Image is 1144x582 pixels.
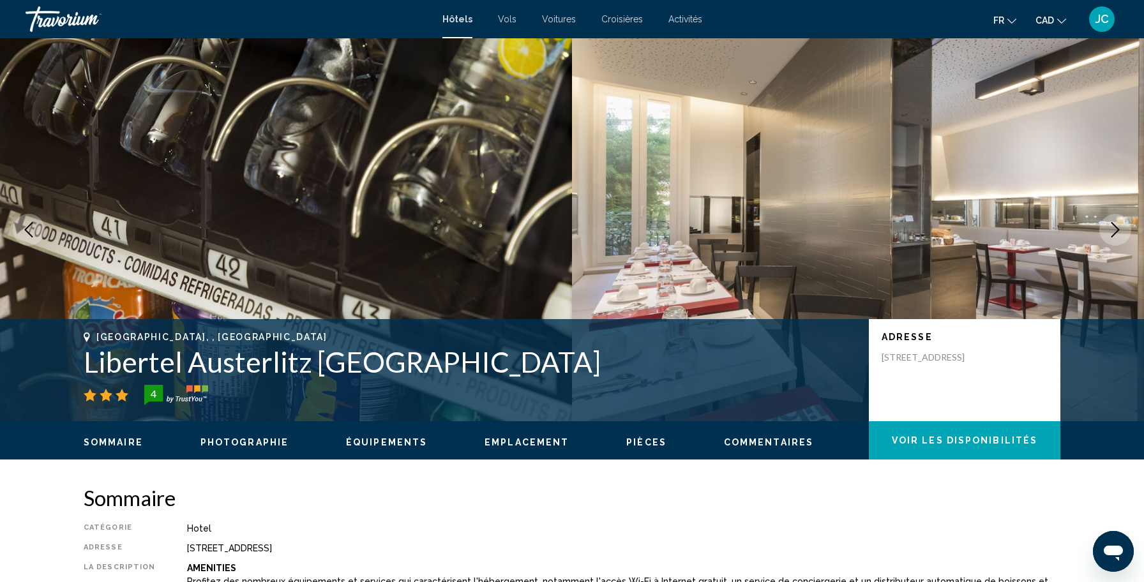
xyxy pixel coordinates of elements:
[84,485,1060,511] h2: Sommaire
[498,14,516,24] a: Vols
[442,14,472,24] a: Hôtels
[84,345,856,378] h1: Libertel Austerlitz [GEOGRAPHIC_DATA]
[626,436,666,448] button: Pièces
[1085,6,1118,33] button: User Menu
[1035,11,1066,29] button: Change currency
[26,6,430,32] a: Travorium
[882,332,1048,342] p: Adresse
[144,385,208,405] img: trustyou-badge-hor.svg
[601,14,643,24] a: Croisières
[84,436,143,448] button: Sommaire
[485,436,569,448] button: Emplacement
[84,523,155,533] div: Catégorie
[1035,15,1054,26] span: CAD
[1093,531,1134,572] iframe: Bouton de lancement de la fenêtre de messagerie
[346,436,427,448] button: Équipements
[1095,13,1109,26] span: JC
[200,436,289,448] button: Photographie
[668,14,702,24] a: Activités
[1099,214,1131,246] button: Next image
[13,214,45,246] button: Previous image
[892,436,1037,446] span: Voir les disponibilités
[187,543,1060,553] div: [STREET_ADDRESS]
[993,11,1016,29] button: Change language
[84,543,155,553] div: Adresse
[96,332,327,342] span: [GEOGRAPHIC_DATA], , [GEOGRAPHIC_DATA]
[882,352,984,363] p: [STREET_ADDRESS]
[724,436,813,448] button: Commentaires
[993,15,1004,26] span: fr
[187,563,236,573] b: Amenities
[869,421,1060,459] button: Voir les disponibilités
[187,523,1060,533] div: Hotel
[542,14,576,24] a: Voitures
[140,386,166,401] div: 4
